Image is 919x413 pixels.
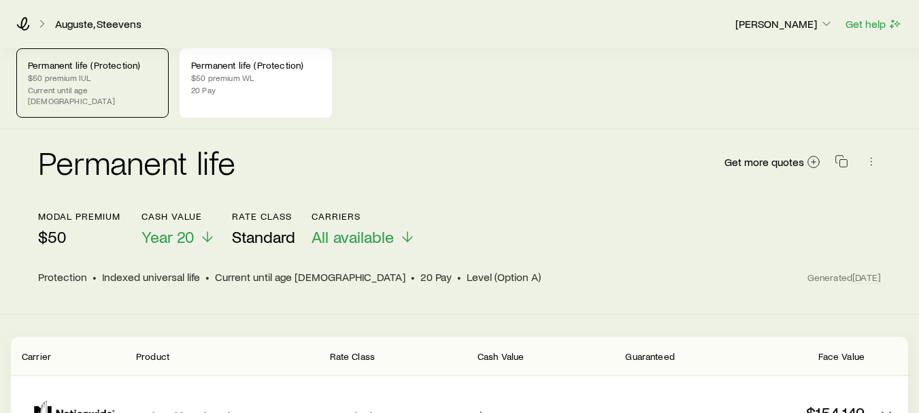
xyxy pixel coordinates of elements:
[232,211,295,222] p: Rate Class
[478,350,524,362] span: Cash Value
[28,60,157,71] p: Permanent life (Protection)
[232,227,295,246] span: Standard
[724,156,804,167] span: Get more quotes
[215,270,405,284] span: Current until age [DEMOGRAPHIC_DATA]
[191,84,320,95] p: 20 Pay
[93,270,97,284] span: •
[38,211,120,222] p: modal premium
[136,350,169,362] span: Product
[735,16,834,33] button: [PERSON_NAME]
[38,227,120,246] p: $50
[16,48,169,118] a: Permanent life (Protection)$50 premium IULCurrent until age [DEMOGRAPHIC_DATA]
[38,270,87,284] span: Protection
[807,271,881,284] span: Generated
[191,60,320,71] p: Permanent life (Protection)
[724,154,821,170] a: Get more quotes
[625,350,675,362] span: Guaranteed
[312,211,416,247] button: CarriersAll available
[330,350,375,362] span: Rate Class
[141,211,216,247] button: Cash ValueYear 20
[818,350,865,362] span: Face Value
[457,270,461,284] span: •
[467,270,541,284] span: Level (Option A)
[420,270,452,284] span: 20 Pay
[141,227,194,246] span: Year 20
[845,16,903,32] button: Get help
[205,270,210,284] span: •
[38,146,235,178] h2: Permanent life
[232,211,295,247] button: Rate ClassStandard
[191,72,320,83] p: $50 premium WL
[22,350,51,362] span: Carrier
[852,271,881,284] span: [DATE]
[141,211,216,222] p: Cash Value
[28,84,157,106] p: Current until age [DEMOGRAPHIC_DATA]
[180,48,332,118] a: Permanent life (Protection)$50 premium WL20 Pay
[102,270,200,284] span: Indexed universal life
[312,211,416,222] p: Carriers
[54,18,142,31] a: Auguste, Steevens
[312,227,394,246] span: All available
[411,270,415,284] span: •
[735,17,833,31] p: [PERSON_NAME]
[28,72,157,83] p: $50 premium IUL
